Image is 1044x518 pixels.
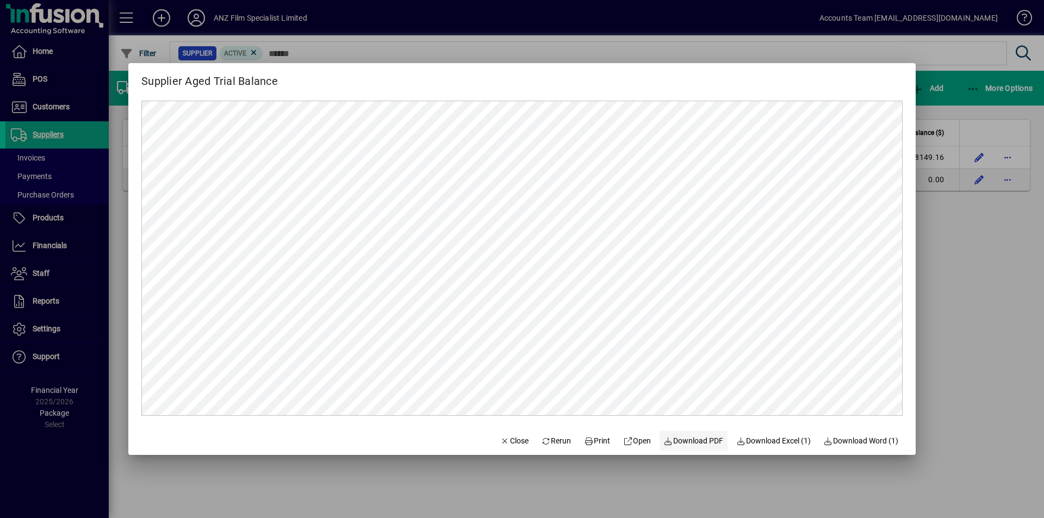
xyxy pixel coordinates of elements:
[660,431,728,451] a: Download PDF
[824,435,899,447] span: Download Word (1)
[664,435,724,447] span: Download PDF
[500,435,529,447] span: Close
[584,435,610,447] span: Print
[128,63,291,90] h2: Supplier Aged Trial Balance
[619,431,655,451] a: Open
[736,435,811,447] span: Download Excel (1)
[732,431,815,451] button: Download Excel (1)
[580,431,614,451] button: Print
[819,431,903,451] button: Download Word (1)
[542,435,571,447] span: Rerun
[496,431,533,451] button: Close
[623,435,651,447] span: Open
